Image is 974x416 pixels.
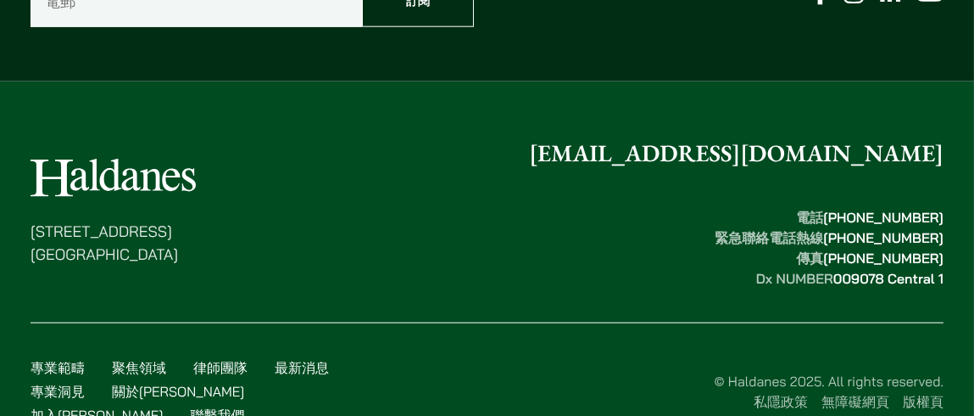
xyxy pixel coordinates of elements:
a: 關於[PERSON_NAME] [112,383,244,400]
a: 律師團隊 [193,359,248,376]
a: 私隱政策 [754,393,808,410]
a: 最新消息 [275,359,329,376]
div: © Haldanes 2025. All rights reserved. [335,371,943,412]
a: 無障礙網頁 [821,393,889,410]
strong: 電話 緊急聯絡電話熱線 傳真 Dx NUMBER [715,209,943,287]
p: [STREET_ADDRESS] [GEOGRAPHIC_DATA] [31,220,196,266]
a: 專業範疇 [31,359,85,376]
a: [EMAIL_ADDRESS][DOMAIN_NAME] [529,138,943,169]
img: Logo of Haldanes [31,159,196,197]
mark: [PHONE_NUMBER] [823,250,943,267]
mark: [PHONE_NUMBER] [823,229,943,246]
mark: 009078 Central 1 [833,270,943,287]
a: 專業洞見 [31,383,85,400]
a: 聚焦領域 [112,359,166,376]
a: 版權頁 [903,393,943,410]
mark: [PHONE_NUMBER] [823,209,943,226]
